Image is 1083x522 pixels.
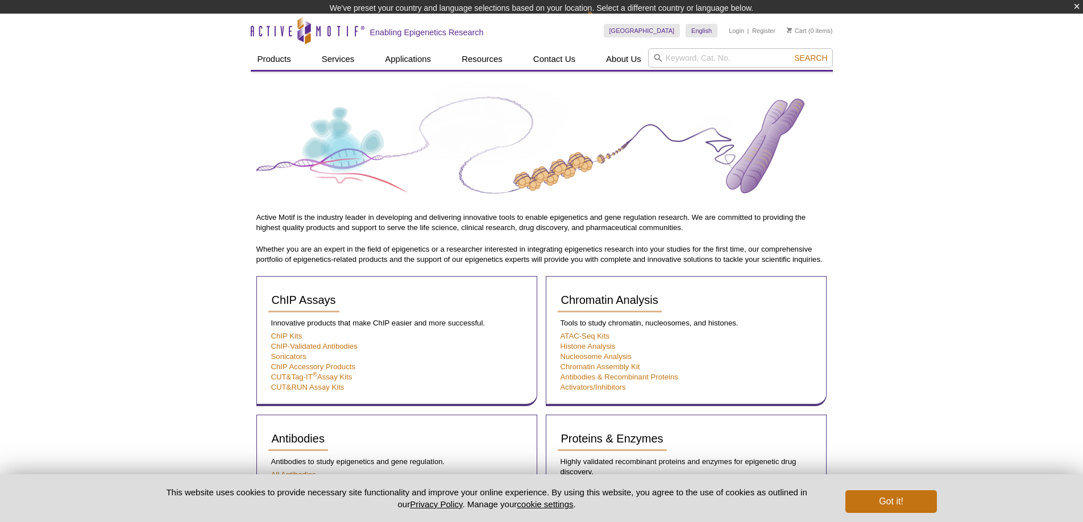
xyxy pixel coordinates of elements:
a: Contact Us [526,48,582,70]
a: ChIP Accessory Products [271,362,356,371]
span: Proteins & Enzymes [561,432,663,445]
a: All Antibodies [271,470,316,479]
a: ChIP-Validated Antibodies [271,342,358,350]
a: [GEOGRAPHIC_DATA] [604,24,680,37]
li: (0 items) [787,24,833,37]
a: ChIP Assays [268,288,339,312]
p: Antibodies to study epigenetics and gene regulation. [268,457,525,467]
a: About Us [599,48,648,70]
span: ChIP Assays [272,294,336,306]
p: Active Motif is the industry leader in developing and delivering innovative tools to enable epige... [256,212,827,233]
img: Change Here [587,9,617,35]
a: Antibodies [268,427,328,451]
sup: ® [313,371,317,378]
a: Proteins & Enzymes [558,427,667,451]
a: English [686,24,717,37]
li: | [748,24,749,37]
a: Applications [378,48,438,70]
button: Search [791,53,831,63]
a: Cart [787,27,807,35]
a: CUT&Tag-IT®Assay Kits [271,373,352,381]
a: Histone Analysis [561,342,616,350]
button: cookie settings [517,499,573,509]
span: Chromatin Analysis [561,294,658,306]
img: Product Guide [256,82,827,210]
a: Register [752,27,775,35]
span: Search [794,53,827,62]
input: Keyword, Cat. No. [648,48,833,68]
a: Sonicators [271,352,306,361]
a: ChIP Kits [271,332,302,340]
p: Highly validated recombinant proteins and enzymes for epigenetic drug discovery. [558,457,815,477]
button: Got it! [845,490,936,513]
a: Services [315,48,362,70]
a: Products [251,48,298,70]
p: This website uses cookies to provide necessary site functionality and improve your online experie... [147,486,827,510]
p: Whether you are an expert in the field of epigenetics or a researcher interested in integrating e... [256,244,827,265]
h2: Enabling Epigenetics Research [370,27,484,37]
a: Chromatin Assembly Kit [561,362,640,371]
p: Innovative products that make ChIP easier and more successful. [268,318,525,328]
a: Resources [455,48,509,70]
p: Tools to study chromatin, nucleosomes, and histones. [558,318,815,328]
a: CUT&RUN Assay Kits [271,383,345,391]
a: Activators/Inhibitors [561,383,626,391]
img: Your Cart [787,27,792,33]
a: Login [729,27,744,35]
a: Nucleosome Analysis [561,352,632,361]
a: ATAC-Seq Kits [561,332,610,340]
a: Chromatin Analysis [558,288,662,312]
a: Privacy Policy [410,499,462,509]
a: Antibodies & Recombinant Proteins [561,373,678,381]
span: Antibodies [272,432,325,445]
